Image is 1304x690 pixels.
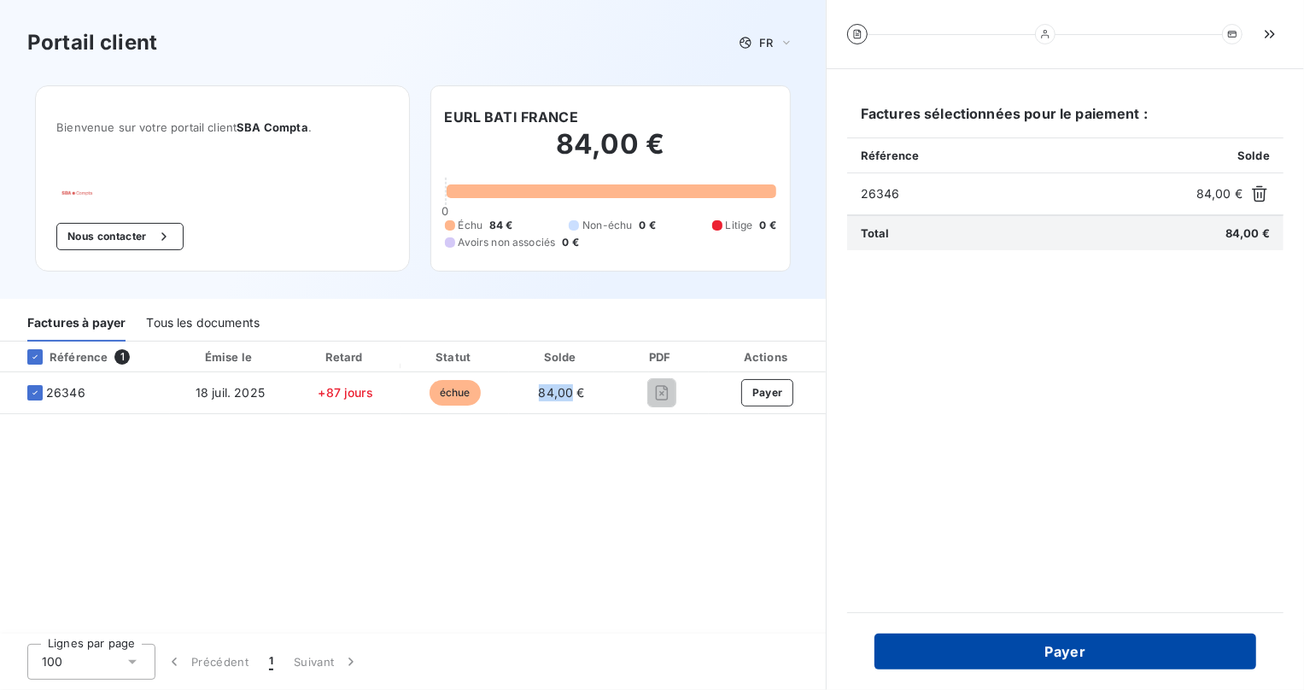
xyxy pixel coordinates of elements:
[861,226,890,240] span: Total
[284,644,370,680] button: Suivant
[27,306,126,342] div: Factures à payer
[1196,185,1243,202] span: 84,00 €
[1225,226,1270,240] span: 84,00 €
[445,107,578,127] h6: EURL BATI FRANCE
[759,36,773,50] span: FR
[269,653,273,670] span: 1
[459,235,556,250] span: Avoirs non associés
[441,204,448,218] span: 0
[582,218,632,233] span: Non-échu
[237,120,308,134] span: SBA Compta
[445,127,776,178] h2: 84,00 €
[741,379,794,406] button: Payer
[512,348,611,365] div: Solde
[617,348,705,365] div: PDF
[294,348,398,365] div: Retard
[56,223,183,250] button: Nous contacter
[861,185,1190,202] span: 26346
[318,385,372,400] span: +87 jours
[1237,149,1270,162] span: Solde
[861,149,919,162] span: Référence
[562,235,578,250] span: 0 €
[196,385,265,400] span: 18 juil. 2025
[404,348,506,365] div: Statut
[46,384,85,401] span: 26346
[759,218,775,233] span: 0 €
[14,349,108,365] div: Référence
[173,348,287,365] div: Émise le
[146,306,260,342] div: Tous les documents
[430,380,481,406] span: échue
[259,644,284,680] button: 1
[42,653,62,670] span: 100
[847,103,1284,137] h6: Factures sélectionnées pour le paiement :
[27,27,157,58] h3: Portail client
[640,218,656,233] span: 0 €
[726,218,753,233] span: Litige
[155,644,259,680] button: Précédent
[56,185,166,196] img: Company logo
[874,634,1256,670] button: Payer
[489,218,513,233] span: 84 €
[539,385,585,400] span: 84,00 €
[56,120,388,134] span: Bienvenue sur votre portail client .
[712,348,822,365] div: Actions
[114,349,130,365] span: 1
[459,218,483,233] span: Échu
